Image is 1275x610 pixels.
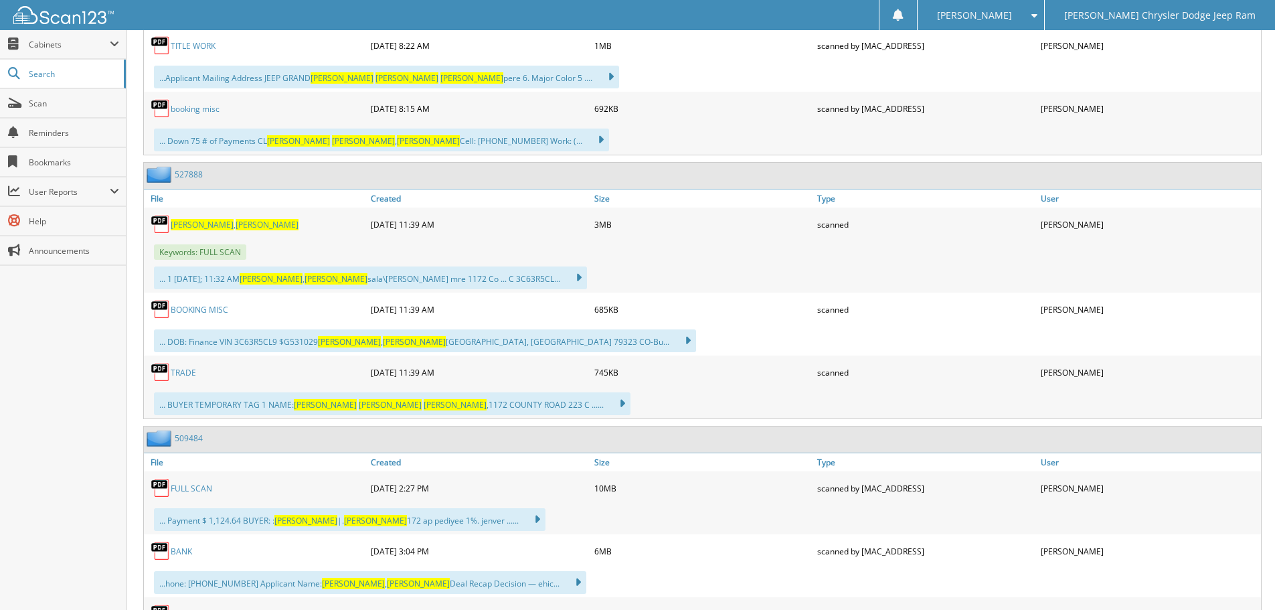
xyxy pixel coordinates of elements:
a: Size [591,189,815,208]
div: scanned [814,296,1037,323]
span: Bookmarks [29,157,119,168]
div: scanned by [MAC_ADDRESS] [814,538,1037,564]
img: PDF.png [151,35,171,56]
img: scan123-logo-white.svg [13,6,114,24]
div: scanned by [MAC_ADDRESS] [814,475,1037,502]
div: ...Applicant Mailing Address JEEP GRAND pere 6. Major Color 5 .... [154,66,619,88]
div: 685KB [591,296,815,323]
div: [DATE] 8:22 AM [367,32,591,59]
img: folder2.png [147,166,175,183]
span: [PERSON_NAME] [937,11,1012,19]
iframe: Chat Widget [1208,546,1275,610]
span: [PERSON_NAME] [397,135,460,147]
div: ... 1 [DATE]; 11:32 AM , sala\[PERSON_NAME] mre 1172 Co ... C 3C63R5CL... [154,266,587,289]
a: User [1037,453,1261,471]
img: PDF.png [151,362,171,382]
a: 509484 [175,433,203,444]
span: [PERSON_NAME] [332,135,395,147]
img: folder2.png [147,430,175,447]
span: [PERSON_NAME] [311,72,373,84]
div: [PERSON_NAME] [1037,211,1261,238]
a: Size [591,453,815,471]
div: 1MB [591,32,815,59]
span: [PERSON_NAME] [236,219,299,230]
img: PDF.png [151,478,171,498]
div: [PERSON_NAME] [1037,538,1261,564]
img: PDF.png [151,214,171,234]
a: Created [367,189,591,208]
a: FULL SCAN [171,483,212,494]
a: Type [814,189,1037,208]
span: Reminders [29,127,119,139]
span: Announcements [29,245,119,256]
span: Cabinets [29,39,110,50]
div: 10MB [591,475,815,502]
a: File [144,189,367,208]
div: [DATE] 11:39 AM [367,296,591,323]
div: [PERSON_NAME] [1037,32,1261,59]
a: BANK [171,546,192,557]
div: [DATE] 8:15 AM [367,95,591,122]
a: 527888 [175,169,203,180]
span: [PERSON_NAME] [359,399,422,410]
span: [PERSON_NAME] [375,72,438,84]
a: Type [814,453,1037,471]
div: [DATE] 11:39 AM [367,359,591,386]
span: [PERSON_NAME] [440,72,503,84]
span: [PERSON_NAME] [267,135,330,147]
a: BOOKING MISC [171,304,228,315]
span: [PERSON_NAME] [305,273,367,285]
span: [PERSON_NAME] [171,219,234,230]
div: [PERSON_NAME] [1037,475,1261,502]
div: [PERSON_NAME] [1037,296,1261,323]
span: [PERSON_NAME] [318,336,381,348]
span: [PERSON_NAME] Chrysler Dodge Jeep Ram [1064,11,1256,19]
a: [PERSON_NAME],[PERSON_NAME] [171,219,299,230]
span: Keywords: FULL SCAN [154,244,246,260]
span: User Reports [29,186,110,198]
a: TITLE WORK [171,40,216,52]
div: ... Payment $ 1,124.64 BUYER: : |. 172 ap pediyee 1%. jenver ...... [154,508,545,531]
img: PDF.png [151,98,171,119]
div: 6MB [591,538,815,564]
img: PDF.png [151,541,171,561]
div: 745KB [591,359,815,386]
div: scanned by [MAC_ADDRESS] [814,95,1037,122]
div: ... BUYER TEMPORARY TAG 1 NAME: ,1172 COUNTY ROAD 223 C ...... [154,392,630,415]
div: ... DOB: Finance VIN 3C63R5CL9 $G531029 , [GEOGRAPHIC_DATA], [GEOGRAPHIC_DATA] 79323 CO-Bu... [154,329,696,352]
a: TRADE [171,367,196,378]
span: [PERSON_NAME] [274,515,337,526]
a: booking misc [171,103,220,115]
div: scanned by [MAC_ADDRESS] [814,32,1037,59]
a: Created [367,453,591,471]
div: [DATE] 3:04 PM [367,538,591,564]
span: [PERSON_NAME] [294,399,357,410]
span: Scan [29,98,119,109]
div: [DATE] 11:39 AM [367,211,591,238]
span: [PERSON_NAME] [424,399,487,410]
span: [PERSON_NAME] [383,336,446,348]
a: File [144,453,367,471]
a: User [1037,189,1261,208]
div: ...hone: [PHONE_NUMBER] Applicant Name: , Deal Recap Decision — ehic... [154,571,586,594]
div: 692KB [591,95,815,122]
div: 3MB [591,211,815,238]
div: scanned [814,211,1037,238]
div: ... Down 75 # of Payments CL , Cell: [PHONE_NUMBER] Work: (... [154,129,609,151]
span: Help [29,216,119,227]
div: [PERSON_NAME] [1037,95,1261,122]
div: [DATE] 2:27 PM [367,475,591,502]
img: PDF.png [151,299,171,319]
span: [PERSON_NAME] [240,273,303,285]
div: scanned [814,359,1037,386]
div: [PERSON_NAME] [1037,359,1261,386]
span: Search [29,68,117,80]
span: [PERSON_NAME] [344,515,407,526]
span: [PERSON_NAME] [322,578,385,589]
span: [PERSON_NAME] [387,578,450,589]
